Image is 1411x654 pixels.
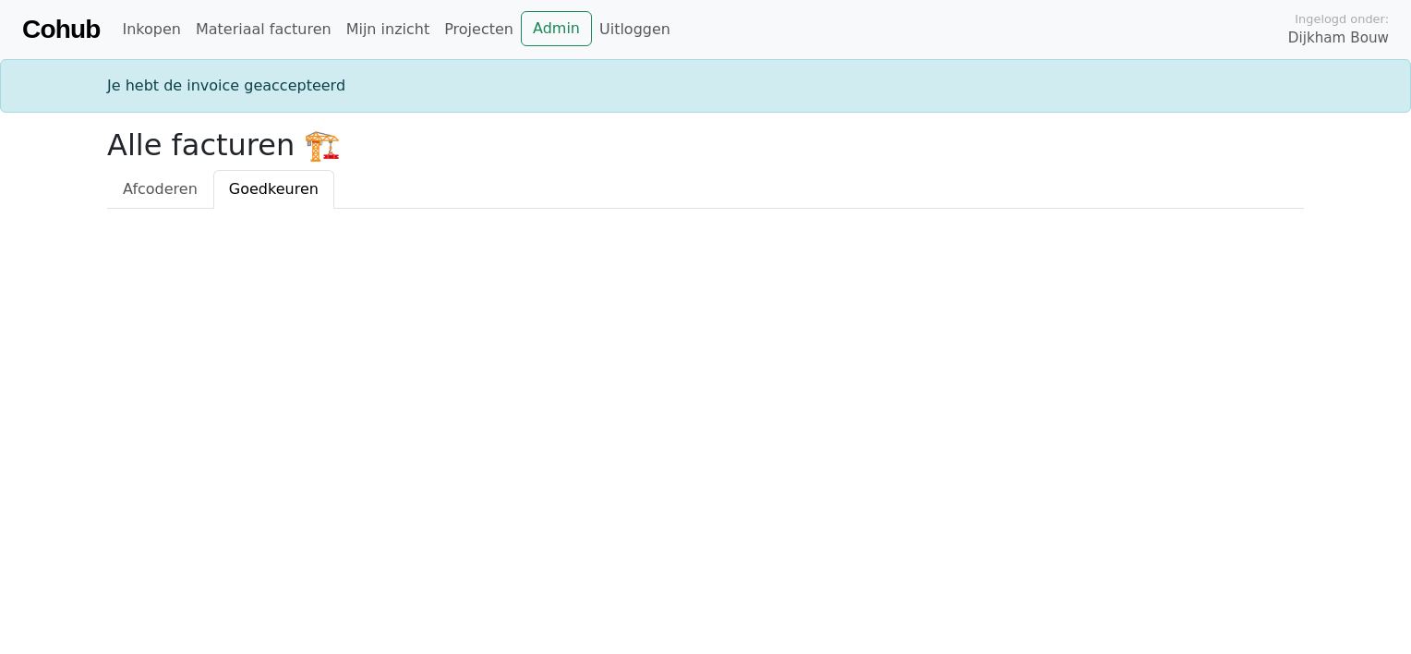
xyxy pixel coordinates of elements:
[592,11,678,48] a: Uitloggen
[188,11,339,48] a: Materiaal facturen
[107,170,213,209] a: Afcoderen
[22,7,100,52] a: Cohub
[123,180,198,198] span: Afcoderen
[115,11,187,48] a: Inkopen
[229,180,319,198] span: Goedkeuren
[1295,10,1389,28] span: Ingelogd onder:
[96,75,1315,97] div: Je hebt de invoice geaccepteerd
[1288,28,1389,49] span: Dijkham Bouw
[213,170,334,209] a: Goedkeuren
[339,11,438,48] a: Mijn inzicht
[521,11,592,46] a: Admin
[437,11,521,48] a: Projecten
[107,127,1304,163] h2: Alle facturen 🏗️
